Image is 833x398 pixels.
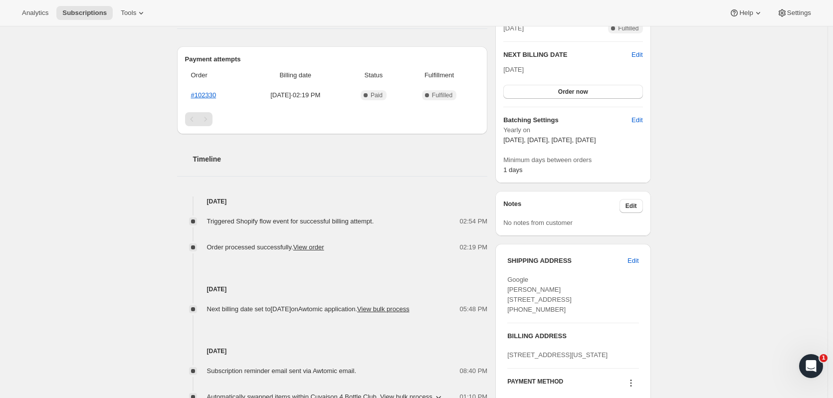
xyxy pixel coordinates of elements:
span: Edit [625,202,637,210]
button: Help [723,6,769,20]
span: Fulfilled [618,24,638,32]
h3: Notes [503,199,620,213]
span: 05:48 PM [460,304,488,314]
span: Order now [558,88,588,96]
button: Analytics [16,6,54,20]
span: [STREET_ADDRESS][US_STATE] [507,351,608,359]
a: #102330 [191,91,216,99]
button: Tools [115,6,152,20]
span: Billing date [249,70,343,80]
span: [DATE], [DATE], [DATE], [DATE] [503,136,596,144]
span: Edit [627,256,638,266]
span: Fulfillment [405,70,473,80]
span: 1 [820,354,828,362]
nav: Pagination [185,112,480,126]
h2: Timeline [193,154,488,164]
h4: [DATE] [177,197,488,206]
span: Triggered Shopify flow event for successful billing attempt. [207,217,374,225]
span: Fulfilled [432,91,452,99]
span: [DATE] [503,23,524,33]
span: 1 days [503,166,522,174]
span: 02:54 PM [460,216,488,226]
span: Paid [371,91,383,99]
span: Help [739,9,753,17]
span: Settings [787,9,811,17]
span: Analytics [22,9,48,17]
h2: Payment attempts [185,54,480,64]
button: Settings [771,6,817,20]
span: 08:40 PM [460,366,488,376]
span: [DATE] [503,66,524,73]
span: Google [PERSON_NAME] [STREET_ADDRESS] [PHONE_NUMBER] [507,276,572,313]
button: View bulk process [357,305,410,313]
button: Edit [631,50,642,60]
th: Order [185,64,246,86]
button: Subscriptions [56,6,113,20]
span: Order processed successfully. [207,243,324,251]
h4: [DATE] [177,346,488,356]
h3: PAYMENT METHOD [507,378,563,391]
button: Edit [622,253,644,269]
span: Subscription reminder email sent via Awtomic email. [207,367,357,375]
a: View order [293,243,324,251]
span: [DATE] · 02:19 PM [249,90,343,100]
span: Status [348,70,399,80]
span: No notes from customer [503,219,573,226]
h4: [DATE] [177,284,488,294]
span: Tools [121,9,136,17]
span: Yearly on [503,125,642,135]
button: Edit [620,199,643,213]
span: Edit [631,115,642,125]
span: Minimum days between orders [503,155,642,165]
iframe: Intercom live chat [799,354,823,378]
h6: Batching Settings [503,115,631,125]
span: 02:19 PM [460,242,488,252]
span: Subscriptions [62,9,107,17]
span: Next billing date set to [DATE] on Awtomic application . [207,305,410,313]
button: Edit [625,112,648,128]
h2: NEXT BILLING DATE [503,50,631,60]
h3: BILLING ADDRESS [507,331,638,341]
button: Order now [503,85,642,99]
h3: SHIPPING ADDRESS [507,256,627,266]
